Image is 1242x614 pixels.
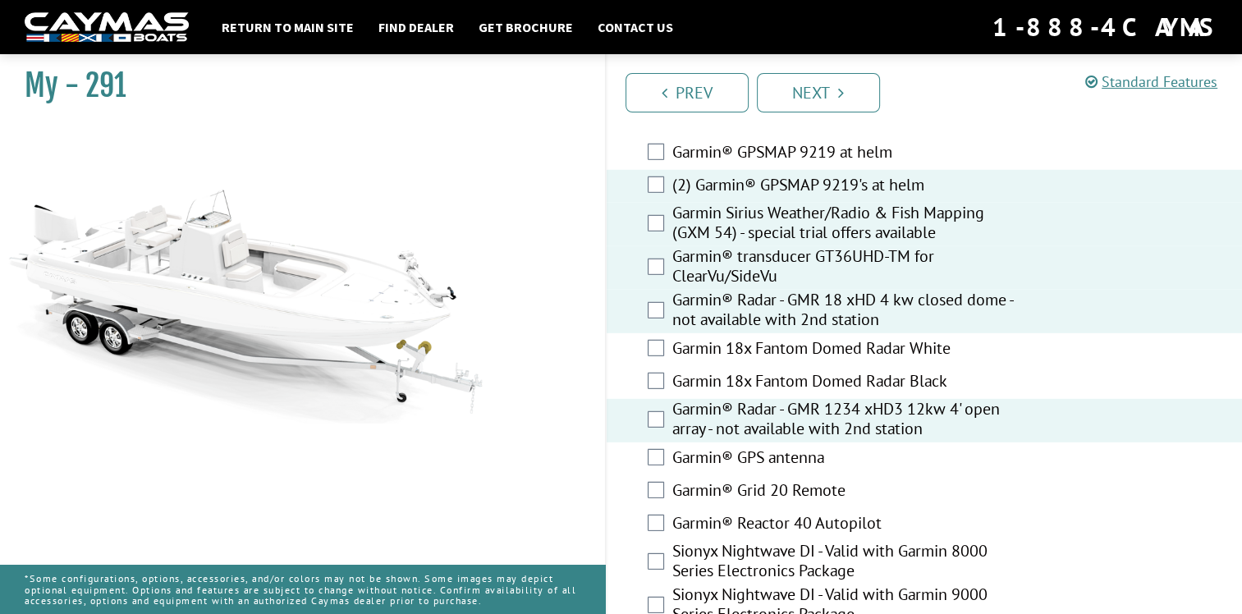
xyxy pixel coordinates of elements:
[370,16,462,38] a: Find Dealer
[470,16,581,38] a: Get Brochure
[672,175,1015,199] label: (2) Garmin® GPSMAP 9219's at helm
[672,338,1015,362] label: Garmin 18x Fantom Domed Radar White
[672,399,1015,442] label: Garmin® Radar - GMR 1234 xHD3 12kw 4' open array - not available with 2nd station
[672,513,1015,537] label: Garmin® Reactor 40 Autopilot
[1085,72,1217,91] a: Standard Features
[589,16,681,38] a: Contact Us
[25,67,564,104] h1: My - 291
[626,73,749,112] a: Prev
[672,142,1015,166] label: Garmin® GPSMAP 9219 at helm
[672,203,1015,246] label: Garmin Sirius Weather/Radio & Fish Mapping (GXM 54) - special trial offers available
[672,447,1015,471] label: Garmin® GPS antenna
[25,12,189,43] img: white-logo-c9c8dbefe5ff5ceceb0f0178aa75bf4bb51f6bca0971e226c86eb53dfe498488.png
[757,73,880,112] a: Next
[672,246,1015,290] label: Garmin® transducer GT36UHD-TM for ClearVu/SideVu
[672,290,1015,333] label: Garmin® Radar - GMR 18 xHD 4 kw closed dome - not available with 2nd station
[25,565,580,614] p: *Some configurations, options, accessories, and/or colors may not be shown. Some images may depic...
[672,371,1015,395] label: Garmin 18x Fantom Domed Radar Black
[992,9,1217,45] div: 1-888-4CAYMAS
[672,541,1015,584] label: Sionyx Nightwave DI - Valid with Garmin 8000 Series Electronics Package
[672,480,1015,504] label: Garmin® Grid 20 Remote
[213,16,362,38] a: Return to main site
